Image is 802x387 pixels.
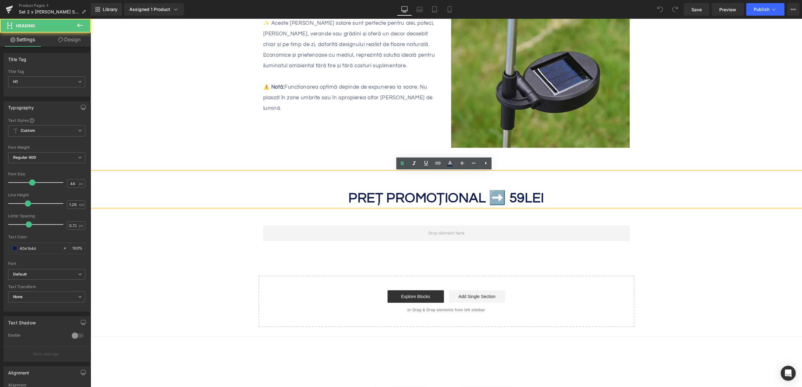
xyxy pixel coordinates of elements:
span: Heading [16,23,35,28]
b: H1 [13,79,18,84]
img: 63109eacee44a.jpeg [280,368,343,384]
div: Text Transform [8,285,85,289]
div: Assigned 1 Product [129,6,179,13]
div: Alignment [8,367,29,375]
img: 63109ec0d61a0.jpeg [369,368,431,384]
a: Mobile [442,3,457,16]
a: New Library [91,3,122,16]
span: px [79,224,84,228]
a: Explore Blocks [297,271,353,284]
div: Open Intercom Messenger [781,366,796,381]
b: None [13,294,23,299]
div: Letter Spacing [8,214,85,218]
span: Preview [719,6,736,13]
button: Publish [746,3,784,16]
div: Font Weight [8,145,85,150]
b: Custom [21,128,35,133]
div: Text Styles [8,118,85,123]
span: em [79,203,84,207]
div: % [70,243,85,254]
a: Design [47,33,92,47]
i: Default [13,272,27,277]
div: Text Shadow [8,317,36,325]
a: Preview [712,3,744,16]
a: Product Pages [19,3,91,8]
div: Title Tag [8,53,27,62]
a: Add Single Section [358,271,415,284]
span: Funcționarea optimă depinde de expunerea la soare. Nu plasați în zone umbrite sau în apropierea a... [173,65,342,92]
input: Color [20,245,60,252]
div: Typography [8,101,34,110]
a: Desktop [397,3,412,16]
strong: LEI [434,172,454,186]
span: Save [691,6,702,13]
span: Library [103,7,117,12]
a: Laptop [412,3,427,16]
div: Font Size [8,172,85,176]
div: Text Color [8,235,85,239]
strong: ⚠️ Notă: [173,65,194,71]
span: ✨ Aceste [PERSON_NAME] solare sunt perfecte pentru alei, poteci, [PERSON_NAME], verande sau grădi... [173,2,345,50]
b: Regular 400 [13,155,36,160]
strong: PREȚ PROMOȚIONAL ➡️ 59 [258,172,434,186]
span: Publish [754,7,769,12]
a: Tablet [427,3,442,16]
p: More settings [33,351,58,357]
div: Enable [8,333,65,339]
button: Undo [654,3,666,16]
span: Set 2 x [PERSON_NAME] Solare LED tip [PERSON_NAME] Soarelui pentru Grădină, 10 Micro-LED-uri, Înă... [19,9,79,14]
button: Redo [669,3,681,16]
div: Title Tag [8,70,85,74]
div: Line Height [8,193,85,197]
button: More settings [4,347,90,361]
span: px [79,182,84,186]
p: or Drag & Drop elements from left sidebar [178,289,534,293]
div: Font [8,261,85,266]
button: More [787,3,799,16]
